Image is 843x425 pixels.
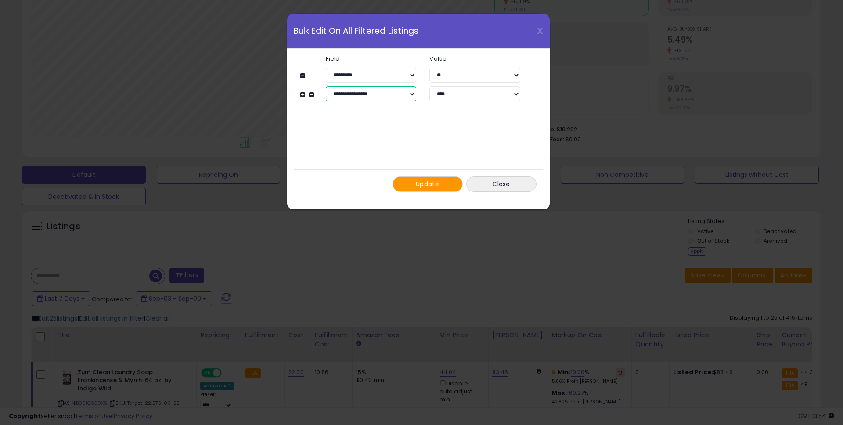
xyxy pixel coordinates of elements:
label: Value [423,56,526,61]
button: Close [466,176,537,192]
span: Bulk Edit On All Filtered Listings [294,27,419,35]
label: Field [319,56,423,61]
span: X [537,25,543,37]
span: Update [416,180,439,188]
